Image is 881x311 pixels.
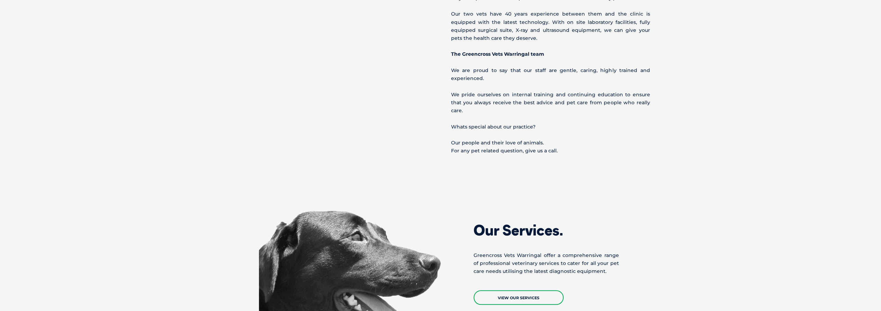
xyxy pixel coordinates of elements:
p: Our people and their love of animals. For any pet related question, give us a call. [451,139,650,155]
p: We pride ourselves on internal training and continuing education to ensure that you always receiv... [451,91,650,115]
p: Greencross Vets Warringal offer a comprehensive range of professional veterinary services to cate... [474,251,619,276]
p: We are proud to say that our staff are gentle, caring, highly trained and experienced. [451,66,650,82]
p: Our two vets have 40 years experience between them and the clinic is equipped with the latest tec... [451,10,650,42]
h2: Our Services. [474,223,619,238]
p: Whats special about our practice? [451,123,650,131]
a: View Our Services [474,290,564,305]
b: The Greencross Vets Warringal team [451,51,544,57]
